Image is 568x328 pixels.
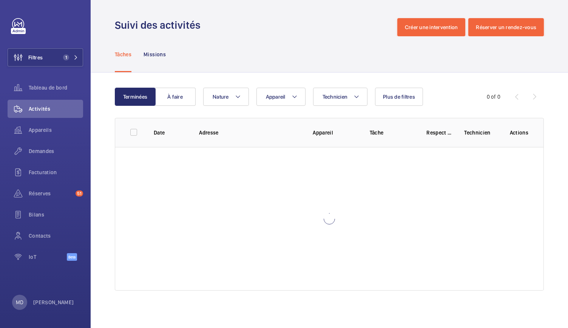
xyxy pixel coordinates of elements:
p: Tâche [370,129,414,136]
button: Créer une intervention [397,18,466,36]
p: MD [16,299,23,306]
button: Filtres1 [8,48,83,67]
span: Technicien [323,94,348,100]
div: 0 of 0 [487,93,500,101]
span: Tableau de bord [29,84,83,91]
span: Appareils [29,126,83,134]
span: Réserves [29,190,73,197]
span: Beta [67,253,77,261]
button: À faire [155,88,196,106]
button: Appareil [256,88,306,106]
span: Nature [213,94,229,100]
span: 51 [76,190,83,196]
button: Nature [203,88,249,106]
button: Technicien [313,88,368,106]
p: Tâches [115,51,131,58]
span: Activités [29,105,83,113]
span: Plus de filtres [383,94,415,100]
span: Appareil [266,94,286,100]
span: Facturation [29,169,83,176]
p: Date [154,129,187,136]
p: Technicien [464,129,497,136]
span: Demandes [29,147,83,155]
p: Missions [144,51,166,58]
button: Réserver un rendez-vous [468,18,544,36]
p: Respect délai [426,129,452,136]
span: Filtres [28,54,43,61]
span: 1 [63,54,69,60]
p: Appareil [313,129,357,136]
p: Adresse [199,129,301,136]
p: [PERSON_NAME] [33,299,74,306]
h1: Suivi des activités [115,18,205,32]
button: Terminées [115,88,156,106]
span: Bilans [29,211,83,218]
button: Plus de filtres [375,88,423,106]
span: Contacts [29,232,83,240]
span: IoT [29,253,67,261]
p: Actions [510,129,528,136]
